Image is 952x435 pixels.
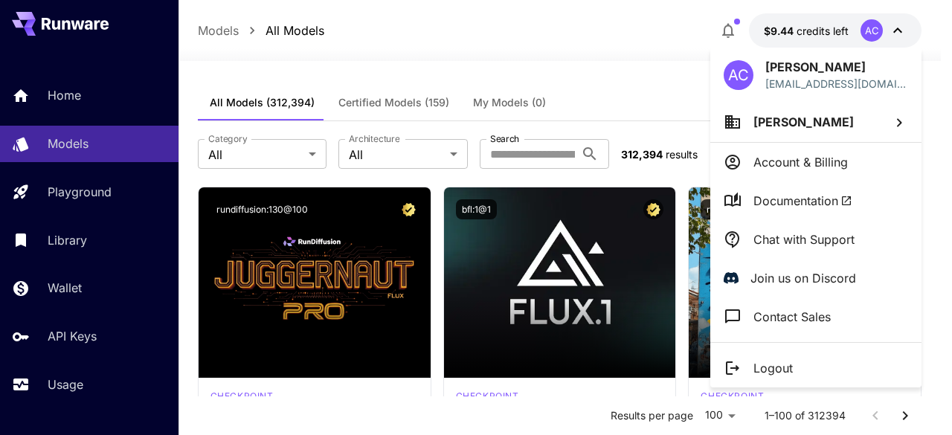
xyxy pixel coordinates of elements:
[710,102,922,142] button: [PERSON_NAME]
[753,308,831,326] p: Contact Sales
[765,76,908,91] p: [EMAIL_ADDRESS][DOMAIN_NAME]
[750,269,856,287] p: Join us on Discord
[765,58,908,76] p: [PERSON_NAME]
[753,153,848,171] p: Account & Billing
[753,231,855,248] p: Chat with Support
[753,192,852,210] span: Documentation
[753,115,854,129] span: [PERSON_NAME]
[765,76,908,91] div: info@veeogen.com
[753,359,793,377] p: Logout
[724,60,753,90] div: AC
